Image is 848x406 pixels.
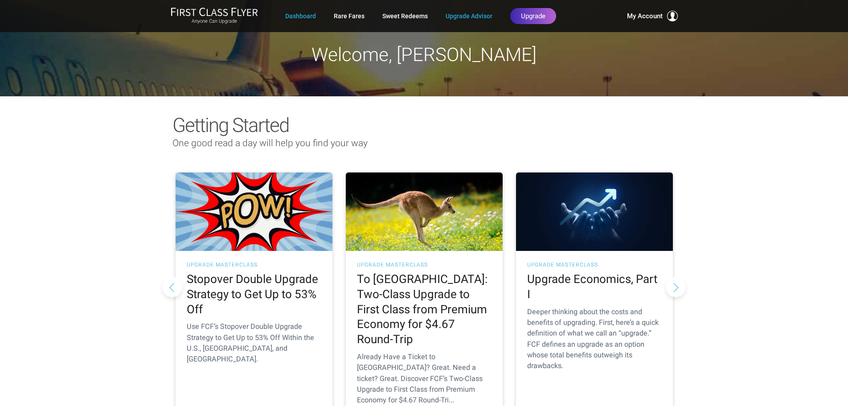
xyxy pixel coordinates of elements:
span: One good read a day will help you find your way [172,138,368,148]
p: Use FCF’s Stopover Double Upgrade Strategy to Get Up to 53% Off Within the U.S., [GEOGRAPHIC_DATA... [187,321,321,365]
h3: UPGRADE MASTERCLASS [187,262,321,267]
button: My Account [627,11,678,21]
a: Dashboard [285,8,316,24]
span: Welcome, [PERSON_NAME] [311,44,537,66]
img: First Class Flyer [171,7,258,16]
h2: Stopover Double Upgrade Strategy to Get Up to 53% Off [187,272,321,317]
a: Upgrade Advisor [446,8,492,24]
a: First Class FlyerAnyone Can Upgrade [171,7,258,25]
span: My Account [627,11,663,21]
button: Previous slide [162,277,182,297]
h3: UPGRADE MASTERCLASS [357,262,492,267]
h2: Upgrade Economics, Part I [527,272,662,302]
p: Already Have a Ticket to [GEOGRAPHIC_DATA]? Great. Need a ticket? Great. Discover FCF’s Two-Class... [357,352,492,406]
small: Anyone Can Upgrade [171,18,258,25]
span: Getting Started [172,114,289,137]
a: Sweet Redeems [382,8,428,24]
a: Rare Fares [334,8,365,24]
button: Next slide [666,277,686,297]
p: Deeper thinking about the costs and benefits of upgrading. First, here’s a quick definition of wh... [527,307,662,372]
h2: To [GEOGRAPHIC_DATA]: Two-Class Upgrade to First Class from Premium Economy for $4.67 Round-Trip [357,272,492,347]
h3: UPGRADE MASTERCLASS [527,262,662,267]
a: Upgrade [510,8,556,24]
